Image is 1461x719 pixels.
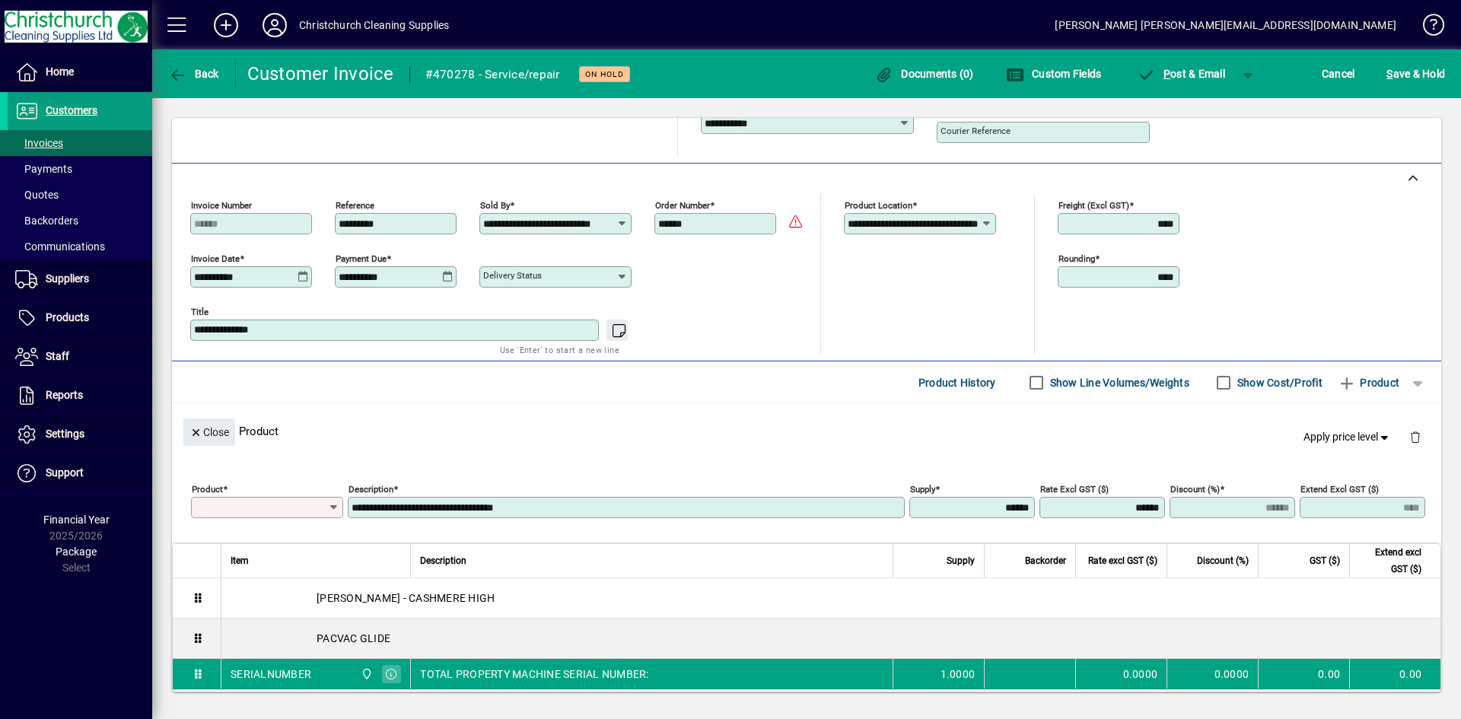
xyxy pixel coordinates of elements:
mat-label: Title [191,307,208,317]
div: [PERSON_NAME] [PERSON_NAME][EMAIL_ADDRESS][DOMAIN_NAME] [1055,13,1396,37]
td: 0.00 [1258,659,1349,689]
span: Communications [15,240,105,253]
div: Christchurch Cleaning Supplies [299,13,449,37]
label: Show Cost/Profit [1234,375,1323,390]
span: Support [46,466,84,479]
span: Discount (%) [1197,552,1249,569]
mat-label: Order number [655,200,710,211]
mat-hint: Use 'Enter' to start a new line [500,341,619,358]
span: Financial Year [43,514,110,526]
span: GST ($) [1310,552,1340,569]
button: Documents (0) [871,60,978,87]
app-page-header-button: Close [180,425,239,438]
div: Customer Invoice [247,62,394,86]
div: PACVAC GLIDE [221,619,1440,658]
a: Reports [8,377,152,415]
a: Invoices [8,130,152,156]
span: Quotes [15,189,59,201]
button: Apply price level [1297,424,1398,451]
a: Quotes [8,182,152,208]
a: Home [8,53,152,91]
span: ave & Hold [1386,62,1445,86]
span: Backorder [1025,552,1066,569]
span: Close [189,420,229,445]
div: 0.0000 [1085,667,1157,682]
td: 0.00 [1349,659,1440,689]
div: SERIALNUMBER [231,667,311,682]
mat-label: Sold by [480,200,510,211]
a: Payments [8,156,152,182]
app-page-header-button: Back [152,60,236,87]
td: 0.0000 [1167,659,1258,689]
span: Staff [46,350,69,362]
mat-label: Supply [910,484,935,495]
mat-label: Description [349,484,393,495]
button: Custom Fields [1002,60,1106,87]
span: Description [420,552,466,569]
button: Close [183,418,235,446]
span: Customers [46,104,97,116]
mat-label: Invoice number [191,200,252,211]
mat-label: Extend excl GST ($) [1300,484,1379,495]
a: Knowledge Base [1412,3,1442,52]
span: Documents (0) [875,68,974,80]
span: Suppliers [46,272,89,285]
mat-label: Rate excl GST ($) [1040,484,1109,495]
a: Products [8,299,152,337]
button: Back [164,60,223,87]
label: Show Line Volumes/Weights [1047,375,1189,390]
span: 1.0000 [941,667,976,682]
mat-label: Reference [336,200,374,211]
span: Christchurch Cleaning Supplies Ltd [357,666,374,682]
a: Staff [8,338,152,376]
span: Extend excl GST ($) [1359,544,1421,577]
div: [PERSON_NAME] - CASHMERE HIGH [221,578,1440,618]
div: Product [172,403,1441,459]
span: Product History [918,371,996,395]
a: Backorders [8,208,152,234]
span: Home [46,65,74,78]
span: Product [1338,371,1399,395]
span: Rate excl GST ($) [1088,552,1157,569]
mat-label: Delivery status [483,270,542,281]
button: Product [1330,369,1407,396]
span: S [1386,68,1393,80]
a: Suppliers [8,260,152,298]
button: Cancel [1318,60,1359,87]
span: Custom Fields [1006,68,1102,80]
mat-label: Invoice date [191,253,240,264]
span: Backorders [15,215,78,227]
span: Payments [15,163,72,175]
span: Reports [46,389,83,401]
span: Cancel [1322,62,1355,86]
mat-label: Discount (%) [1170,484,1220,495]
app-page-header-button: Delete [1397,430,1434,444]
button: Delete [1397,418,1434,455]
a: Communications [8,234,152,259]
mat-label: Product location [845,200,912,211]
button: Profile [250,11,299,39]
span: Products [46,311,89,323]
span: On hold [585,69,624,79]
mat-label: Freight (excl GST) [1058,200,1129,211]
mat-label: Payment due [336,253,387,264]
span: TOTAL PROPERTY MACHINE SERIAL NUMBER: [420,667,648,682]
button: Add [202,11,250,39]
span: Settings [46,428,84,440]
button: Save & Hold [1383,60,1449,87]
span: Supply [947,552,975,569]
mat-label: Product [192,484,223,495]
div: #470278 - Service/repair [425,62,560,87]
a: Support [8,454,152,492]
mat-label: Rounding [1058,253,1095,264]
span: Package [56,546,97,558]
span: Apply price level [1303,429,1392,445]
a: Settings [8,415,152,453]
mat-label: Courier Reference [941,126,1011,136]
span: ost & Email [1137,68,1225,80]
button: Product History [912,369,1002,396]
span: Back [168,68,219,80]
button: Post & Email [1129,60,1233,87]
span: Invoices [15,137,63,149]
span: P [1163,68,1170,80]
